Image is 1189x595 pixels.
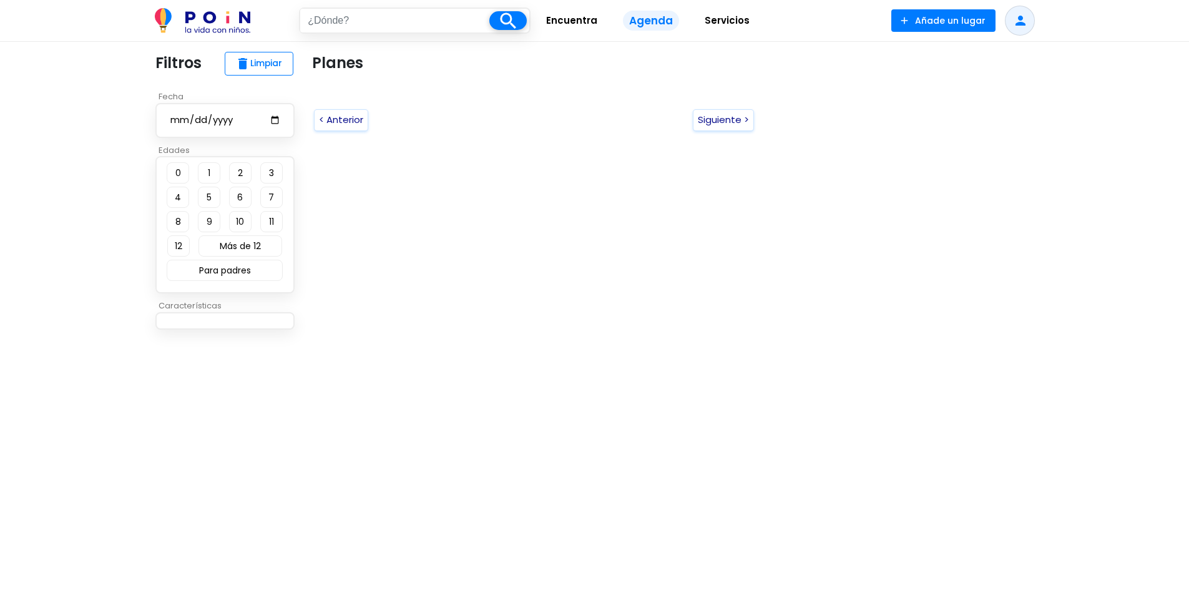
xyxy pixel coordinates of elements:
[167,235,190,257] button: 12
[891,9,996,32] button: Añade un lugar
[613,6,689,36] a: Agenda
[229,187,252,208] button: 6
[155,52,202,74] p: Filtros
[155,91,302,103] p: Fecha
[300,9,489,32] input: ¿Dónde?
[314,109,368,131] button: < Anterior
[198,187,220,208] button: 5
[531,6,613,36] a: Encuentra
[497,10,519,32] i: search
[260,187,283,208] button: 7
[155,144,302,157] p: Edades
[260,211,283,232] button: 11
[225,52,293,76] button: deleteLimpiar
[229,162,252,184] button: 2
[167,187,189,208] button: 4
[689,6,765,36] a: Servicios
[260,162,283,184] button: 3
[699,11,755,31] span: Servicios
[693,109,754,131] button: Siguiente >
[198,235,282,257] button: Más de 12
[155,8,250,33] img: POiN
[155,300,302,312] p: Características
[167,260,283,281] button: Para padres
[541,11,603,31] span: Encuentra
[229,211,252,232] button: 10
[198,162,220,184] button: 1
[623,11,679,31] span: Agenda
[235,56,250,71] span: delete
[167,211,189,232] button: 8
[312,52,363,74] p: Planes
[198,211,220,232] button: 9
[167,162,189,184] button: 0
